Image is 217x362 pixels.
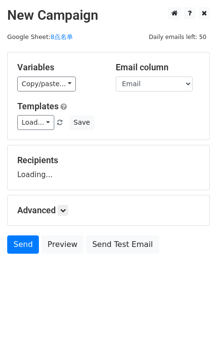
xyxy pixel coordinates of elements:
[50,33,73,40] a: 8点名单
[69,115,94,130] button: Save
[145,32,210,42] span: Daily emails left: 50
[7,33,73,40] small: Google Sheet:
[17,155,200,180] div: Loading...
[7,7,210,24] h2: New Campaign
[41,235,84,254] a: Preview
[17,101,59,111] a: Templates
[116,62,200,73] h5: Email column
[86,235,159,254] a: Send Test Email
[17,62,101,73] h5: Variables
[145,33,210,40] a: Daily emails left: 50
[17,115,54,130] a: Load...
[17,77,76,91] a: Copy/paste...
[17,205,200,216] h5: Advanced
[7,235,39,254] a: Send
[17,155,200,166] h5: Recipients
